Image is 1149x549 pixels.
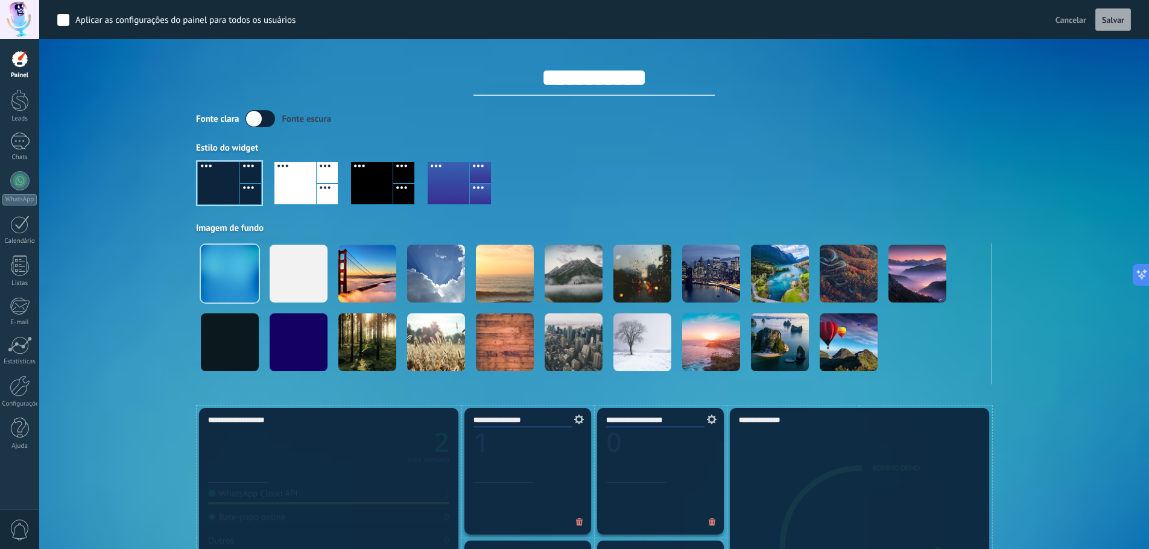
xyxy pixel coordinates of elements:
[196,222,992,234] div: Imagem de fundo
[1095,8,1131,31] button: Salvar
[2,115,37,123] div: Leads
[2,280,37,287] div: Listas
[2,442,37,450] div: Ajuda
[75,14,296,27] div: Aplicar as configurações do painel para todos os usuários
[2,400,37,408] div: Configurações
[282,113,331,125] div: Fonte escura
[2,319,37,327] div: E-mail
[1056,14,1086,25] span: Cancelar
[1102,16,1124,24] span: Salvar
[2,358,37,366] div: Estatísticas
[196,113,239,125] div: Fonte clara
[2,154,37,162] div: Chats
[2,72,37,80] div: Painel
[1051,11,1091,29] button: Cancelar
[196,142,992,154] div: Estilo do widget
[2,237,37,245] div: Calendário
[2,194,37,205] div: WhatsApp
